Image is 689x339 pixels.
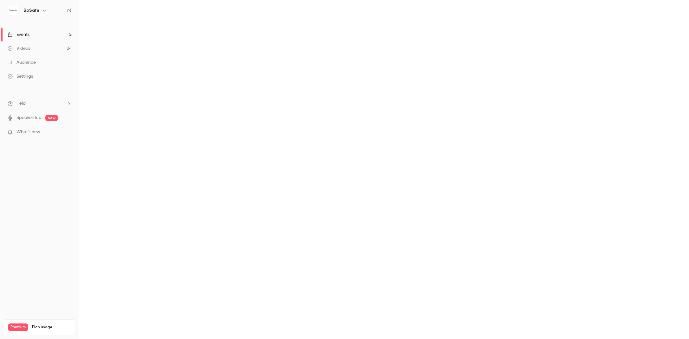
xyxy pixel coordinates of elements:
[8,59,36,66] div: Audience
[45,115,58,121] span: new
[64,129,72,135] iframe: Noticeable Trigger
[8,31,29,38] div: Events
[16,129,40,135] span: What's new
[8,73,33,80] div: Settings
[32,325,71,330] span: Plan usage
[8,100,72,107] li: help-dropdown-opener
[8,323,28,331] span: Premium
[16,114,41,121] a: SpeakerHub
[8,5,18,16] img: SoSafe
[23,7,39,14] h6: SoSafe
[16,100,26,107] span: Help
[8,45,30,52] div: Videos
